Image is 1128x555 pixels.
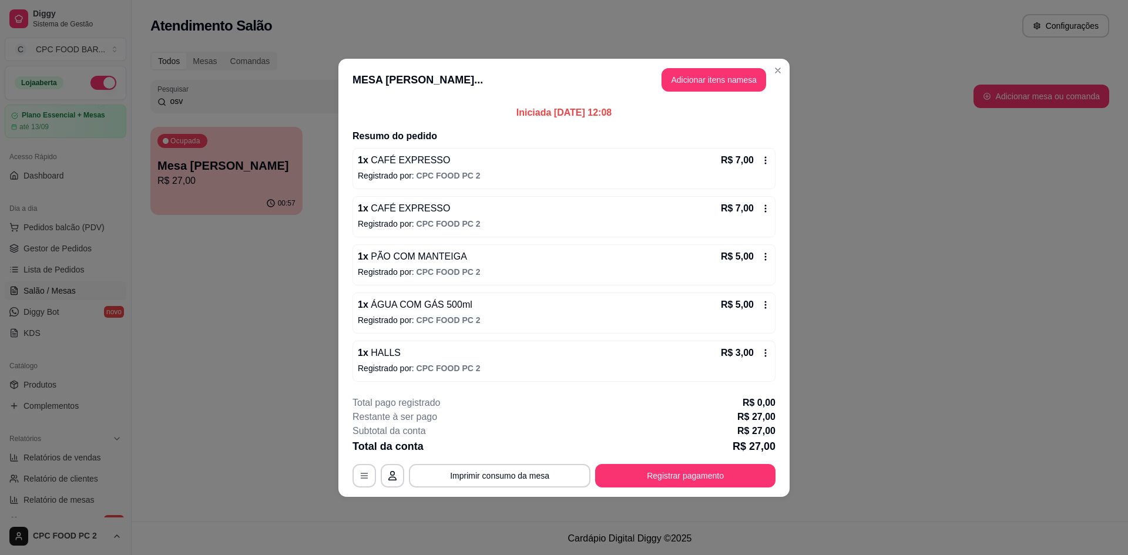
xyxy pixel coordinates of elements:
p: 1 x [358,346,401,360]
p: R$ 27,00 [733,438,775,455]
p: 1 x [358,250,467,264]
p: Registrado por: [358,362,770,374]
span: CPC FOOD PC 2 [417,219,481,228]
button: Adicionar itens namesa [662,68,766,92]
p: R$ 5,00 [721,298,754,312]
header: MESA [PERSON_NAME]... [338,59,790,101]
p: R$ 5,00 [721,250,754,264]
span: HALLS [368,348,401,358]
span: PÃO COM MANTEIGA [368,251,467,261]
p: Restante à ser pago [352,410,437,424]
button: Registrar pagamento [595,464,775,487]
p: 1 x [358,153,450,167]
button: Imprimir consumo da mesa [409,464,590,487]
p: Total da conta [352,438,424,455]
p: 1 x [358,201,450,216]
span: CPC FOOD PC 2 [417,315,481,325]
span: CPC FOOD PC 2 [417,364,481,373]
span: CPC FOOD PC 2 [417,267,481,277]
p: R$ 3,00 [721,346,754,360]
p: R$ 7,00 [721,153,754,167]
span: ÁGUA COM GÁS 500ml [368,300,472,310]
p: Registrado por: [358,218,770,230]
p: R$ 27,00 [737,424,775,438]
span: CPC FOOD PC 2 [417,171,481,180]
h2: Resumo do pedido [352,129,775,143]
p: Iniciada [DATE] 12:08 [352,106,775,120]
p: Subtotal da conta [352,424,426,438]
p: 1 x [358,298,472,312]
p: Registrado por: [358,170,770,181]
p: Registrado por: [358,266,770,278]
span: CAFÉ EXPRESSO [368,203,451,213]
button: Close [768,61,787,80]
p: Registrado por: [358,314,770,326]
p: R$ 27,00 [737,410,775,424]
p: R$ 0,00 [743,396,775,410]
span: CAFÉ EXPRESSO [368,155,451,165]
p: Total pago registrado [352,396,440,410]
p: R$ 7,00 [721,201,754,216]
